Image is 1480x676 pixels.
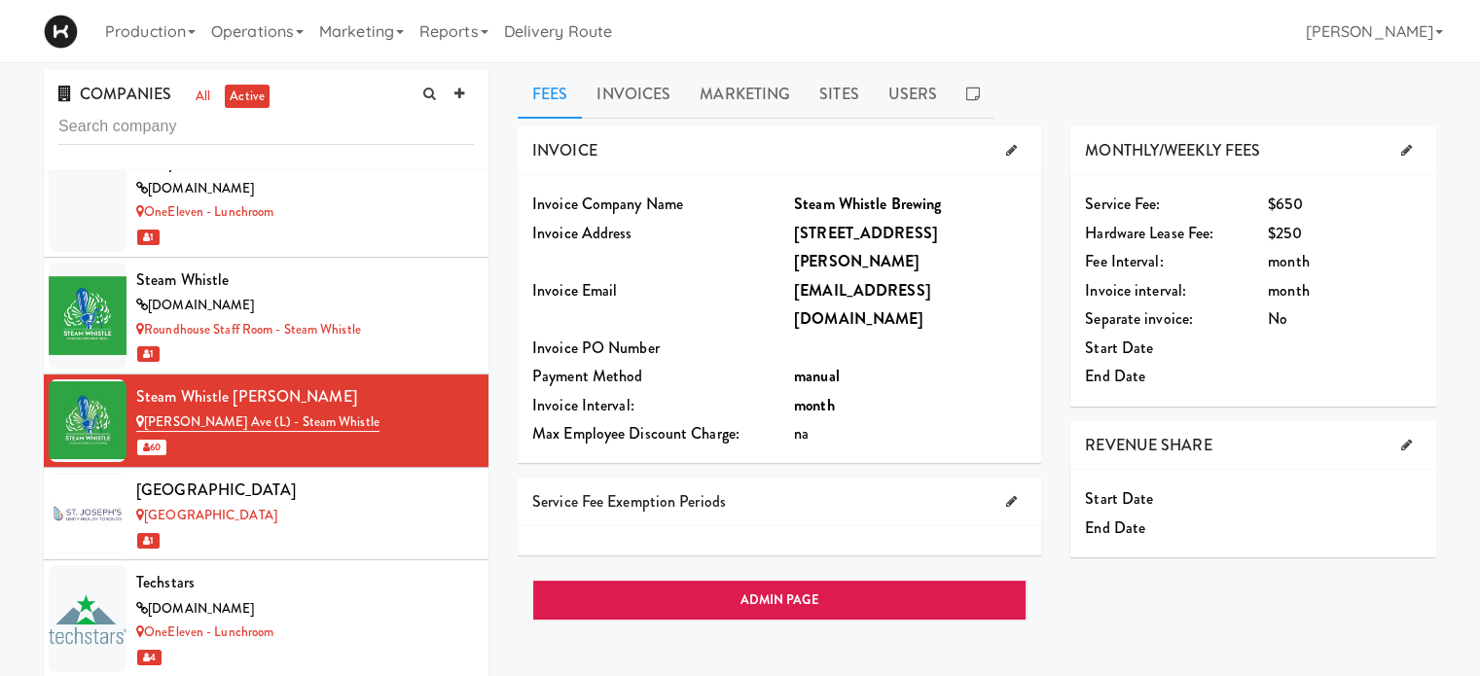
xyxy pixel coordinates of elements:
[44,258,488,374] li: Steam Whistle[DOMAIN_NAME]Roundhouse Staff Room - Steam Whistle 1
[136,294,474,318] div: [DOMAIN_NAME]
[794,419,1027,448] div: na
[136,320,361,338] a: Roundhouse Staff Room - Steam Whistle
[794,394,835,416] b: month
[1085,250,1163,272] span: Fee Interval:
[1085,365,1145,387] span: End Date
[685,70,805,119] a: Marketing
[136,266,474,295] div: Steam Whistle
[58,109,474,145] input: Search company
[532,422,740,445] span: Max Employee Discount Charge:
[136,202,273,221] a: OneEleven - Lunchroom
[1085,516,1145,539] span: End Date
[1085,487,1153,510] span: Start Date
[794,365,840,387] b: manual
[532,394,634,416] span: Invoice Interval:
[58,83,171,105] span: COMPANIES
[805,70,874,119] a: Sites
[137,533,160,549] span: 1
[532,222,632,244] span: Invoice Address
[44,374,488,468] li: Steam Whistle [PERSON_NAME][PERSON_NAME] Ave (L) - Steam Whistle 60
[1268,279,1310,302] span: month
[136,412,379,432] a: [PERSON_NAME] Ave (L) - Steam Whistle
[532,365,642,387] span: Payment Method
[794,193,941,215] b: Steam Whistle Brewing
[136,597,474,622] div: [DOMAIN_NAME]
[137,230,160,245] span: 1
[137,440,166,455] span: 60
[1085,139,1260,161] span: MONTHLY/WEEKLY FEES
[44,468,488,561] li: [GEOGRAPHIC_DATA][GEOGRAPHIC_DATA] 1
[136,177,474,201] div: [DOMAIN_NAME]
[1085,307,1193,330] span: Separate invoice:
[794,279,931,331] b: [EMAIL_ADDRESS][DOMAIN_NAME]
[1085,434,1211,456] span: REVENUE SHARE
[1268,250,1310,272] span: month
[874,70,953,119] a: Users
[136,476,474,505] div: [GEOGRAPHIC_DATA]
[1085,337,1153,359] span: Start Date
[136,506,277,524] a: [GEOGRAPHIC_DATA]
[532,279,617,302] span: Invoice Email
[532,193,683,215] span: Invoice Company Name
[44,15,78,49] img: Micromart
[136,568,474,597] div: Techstars
[518,70,582,119] a: Fees
[1085,222,1213,244] span: Hardware Lease Fee:
[1268,193,1302,215] span: $650
[794,222,938,273] b: [STREET_ADDRESS][PERSON_NAME]
[532,580,1027,621] a: ADMIN PAGE
[137,650,162,665] span: 4
[1085,193,1160,215] span: Service Fee:
[1085,279,1186,302] span: Invoice interval:
[137,346,160,362] span: 1
[532,490,726,513] span: Service Fee Exemption Periods
[225,85,270,109] a: active
[582,70,685,119] a: Invoices
[44,140,488,257] li: Staffy[DOMAIN_NAME]OneEleven - Lunchroom 1
[532,337,660,359] span: Invoice PO Number
[136,623,273,641] a: OneEleven - Lunchroom
[191,85,215,109] a: all
[1268,304,1422,334] div: No
[532,139,597,161] span: INVOICE
[1268,222,1301,244] span: $250
[136,382,474,411] div: Steam Whistle [PERSON_NAME]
